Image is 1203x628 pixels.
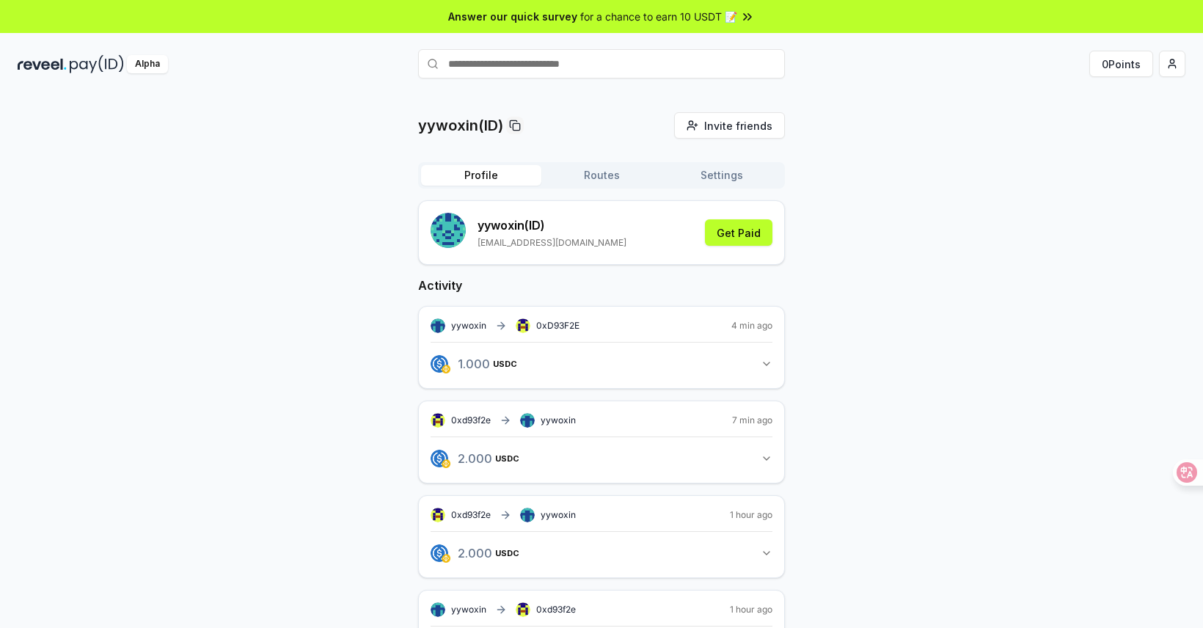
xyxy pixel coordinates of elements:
[448,9,577,24] span: Answer our quick survey
[662,165,782,186] button: Settings
[442,365,450,373] img: logo.png
[495,454,519,463] span: USDC
[421,165,541,186] button: Profile
[674,112,785,139] button: Invite friends
[451,509,491,520] span: 0xd93f2e
[732,415,772,426] span: 7 min ago
[418,115,503,136] p: yywoxin(ID)
[431,450,448,467] img: logo.png
[418,277,785,294] h2: Activity
[478,237,626,249] p: [EMAIL_ADDRESS][DOMAIN_NAME]
[478,216,626,234] p: yywoxin (ID)
[442,554,450,563] img: logo.png
[70,55,124,73] img: pay_id
[731,320,772,332] span: 4 min ago
[431,351,772,376] button: 1.000USDC
[541,509,576,521] span: yywoxin
[451,320,486,332] span: yywoxin
[431,355,448,373] img: logo.png
[18,55,67,73] img: reveel_dark
[1089,51,1153,77] button: 0Points
[536,320,579,331] span: 0xD93F2E
[451,604,486,616] span: yywoxin
[730,509,772,521] span: 1 hour ago
[495,549,519,558] span: USDC
[541,415,576,426] span: yywoxin
[730,604,772,616] span: 1 hour ago
[541,165,662,186] button: Routes
[493,359,517,368] span: USDC
[704,118,772,134] span: Invite friends
[431,446,772,471] button: 2.000USDC
[580,9,737,24] span: for a chance to earn 10 USDT 📝
[451,415,491,426] span: 0xd93f2e
[431,544,448,562] img: logo.png
[442,459,450,468] img: logo.png
[127,55,168,73] div: Alpha
[536,604,576,615] span: 0xd93f2e
[705,219,772,246] button: Get Paid
[431,541,772,566] button: 2.000USDC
